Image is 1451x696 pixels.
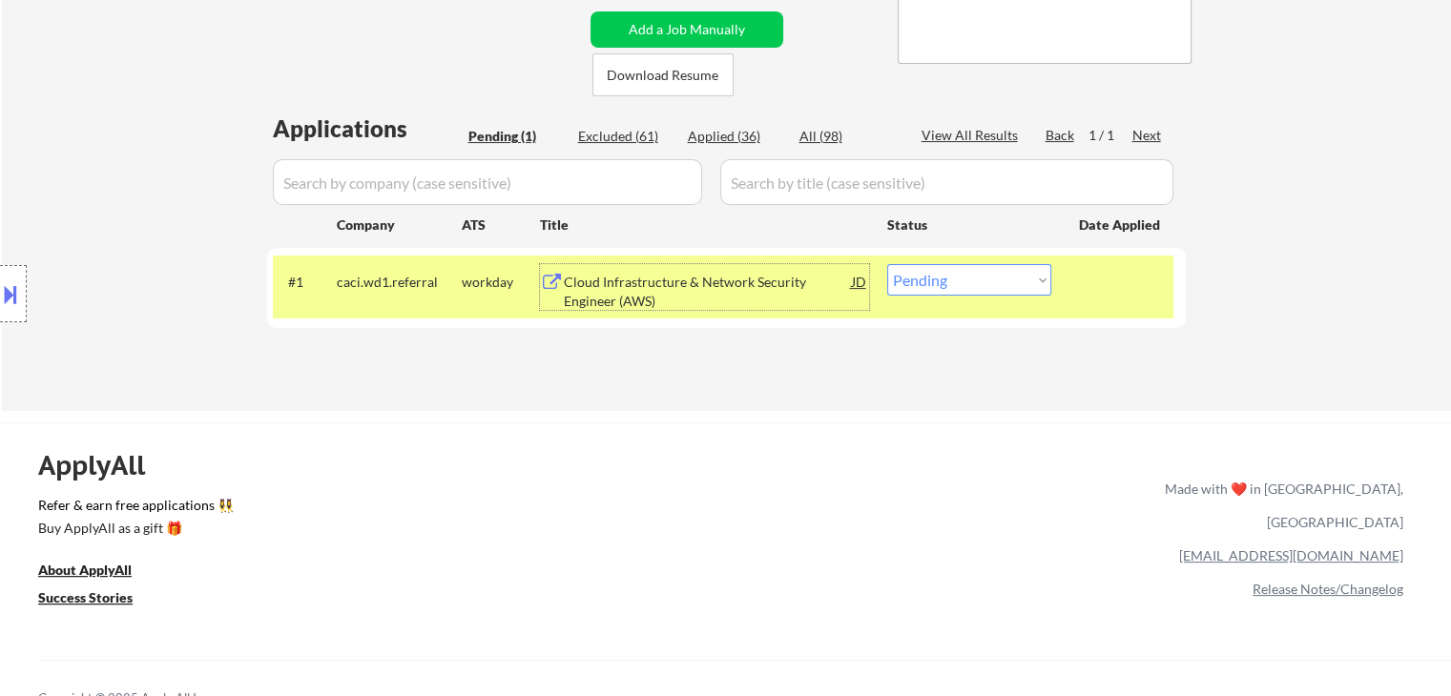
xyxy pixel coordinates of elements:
a: Buy ApplyAll as a gift 🎁 [38,519,229,542]
div: Status [887,207,1051,241]
div: caci.wd1.referral [337,273,462,292]
div: All (98) [799,127,895,146]
button: Add a Job Manually [591,11,783,48]
div: ApplyAll [38,449,167,481]
div: workday [462,273,540,292]
input: Search by title (case sensitive) [720,159,1173,205]
div: Buy ApplyAll as a gift 🎁 [38,522,229,535]
div: Title [540,215,869,235]
u: Success Stories [38,589,133,605]
div: Applications [273,117,462,140]
a: Release Notes/Changelog [1253,581,1403,597]
a: About ApplyAll [38,561,158,584]
div: Made with ❤️ in [GEOGRAPHIC_DATA], [GEOGRAPHIC_DATA] [1157,472,1403,539]
div: JD [850,264,869,298]
a: Refer & earn free applications 👯‍♀️ [38,499,766,519]
div: Company [337,215,462,235]
u: About ApplyAll [38,562,132,578]
div: Next [1132,126,1163,145]
button: Download Resume [592,53,734,96]
div: Applied (36) [688,127,783,146]
div: 1 / 1 [1088,126,1132,145]
div: Excluded (61) [578,127,674,146]
input: Search by company (case sensitive) [273,159,702,205]
div: ATS [462,215,540,235]
a: [EMAIL_ADDRESS][DOMAIN_NAME] [1179,547,1403,563]
div: Pending (1) [468,127,564,146]
div: Date Applied [1079,215,1163,235]
div: View All Results [922,126,1024,145]
a: Success Stories [38,588,158,612]
div: Back [1046,126,1076,145]
div: Cloud Infrastructure & Network Security Engineer (AWS) [564,273,852,310]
